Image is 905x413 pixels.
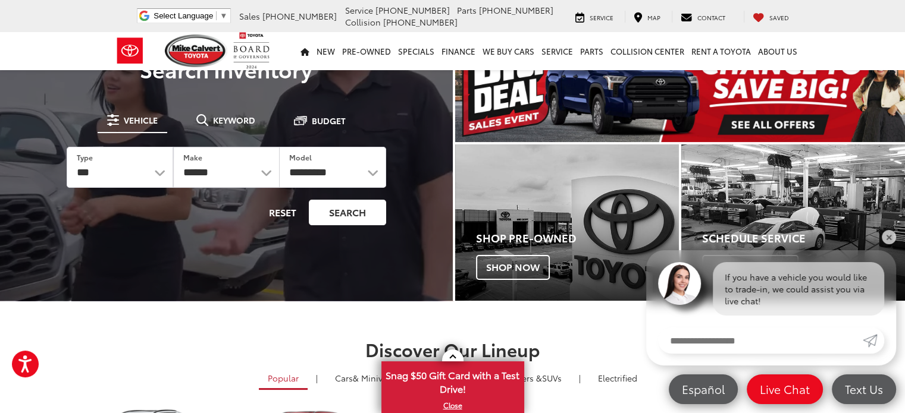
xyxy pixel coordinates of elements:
[607,32,688,70] a: Collision Center
[312,116,346,125] span: Budget
[832,374,896,404] a: Text Us
[383,362,523,399] span: Snag $50 Gift Card with a Test Drive!
[713,262,884,316] div: If you have a vehicle you would like to trade-in, we could assist you via live chat!
[744,11,798,23] a: My Saved Vehicles
[688,32,754,70] a: Rent a Toyota
[297,32,313,70] a: Home
[566,11,622,23] a: Service
[289,152,312,162] label: Model
[33,339,872,359] h2: Discover Our Lineup
[353,372,393,384] span: & Minivan
[754,32,801,70] a: About Us
[239,10,260,22] span: Sales
[479,4,553,16] span: [PHONE_NUMBER]
[538,32,577,70] a: Service
[681,144,905,301] a: Schedule Service Schedule Now
[438,32,479,70] a: Finance
[165,34,228,67] img: Mike Calvert Toyota
[457,4,477,16] span: Parts
[754,382,816,396] span: Live Chat
[476,255,550,280] span: Shop Now
[481,368,571,388] a: SUVs
[339,32,394,70] a: Pre-Owned
[309,200,386,225] button: Search
[479,32,538,70] a: WE BUY CARS
[345,4,373,16] span: Service
[658,327,863,354] input: Enter your message
[658,262,701,305] img: Agent profile photo
[676,382,731,396] span: Español
[455,144,679,301] a: Shop Pre-Owned Shop Now
[383,16,458,28] span: [PHONE_NUMBER]
[476,232,679,244] h4: Shop Pre-Owned
[313,372,321,384] li: |
[681,144,905,301] div: Toyota
[183,152,202,162] label: Make
[394,32,438,70] a: Specials
[345,16,381,28] span: Collision
[124,116,158,124] span: Vehicle
[863,327,884,354] a: Submit
[259,200,306,225] button: Reset
[625,11,669,23] a: Map
[669,374,738,404] a: Español
[702,232,905,244] h4: Schedule Service
[769,13,789,22] span: Saved
[262,10,337,22] span: [PHONE_NUMBER]
[108,31,152,70] img: Toyota
[375,4,450,16] span: [PHONE_NUMBER]
[697,13,725,22] span: Contact
[77,152,93,162] label: Type
[216,11,217,20] span: ​
[577,32,607,70] a: Parts
[50,57,403,81] h3: Search Inventory
[259,368,308,390] a: Popular
[326,368,402,388] a: Cars
[839,382,889,396] span: Text Us
[647,13,660,22] span: Map
[154,11,213,20] span: Select Language
[455,144,679,301] div: Toyota
[313,32,339,70] a: New
[589,368,646,388] a: Electrified
[747,374,823,404] a: Live Chat
[220,11,227,20] span: ▼
[576,372,584,384] li: |
[213,116,255,124] span: Keyword
[590,13,613,22] span: Service
[154,11,227,20] a: Select Language​
[672,11,734,23] a: Contact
